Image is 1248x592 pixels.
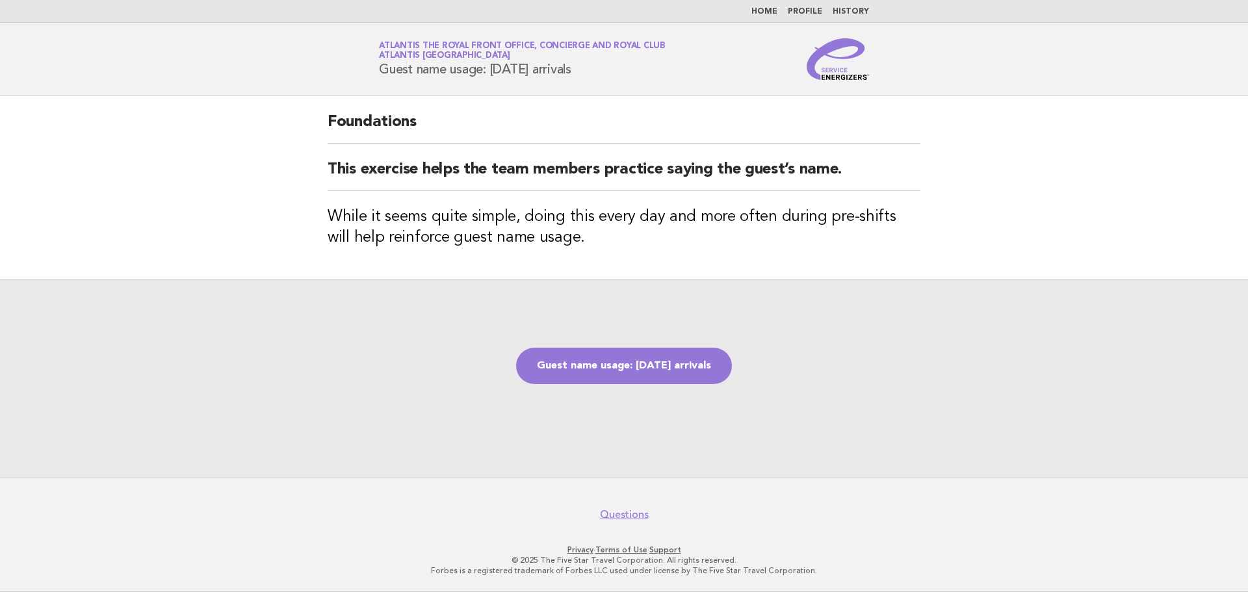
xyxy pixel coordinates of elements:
[226,565,1022,576] p: Forbes is a registered trademark of Forbes LLC used under license by The Five Star Travel Corpora...
[379,52,510,60] span: Atlantis [GEOGRAPHIC_DATA]
[226,555,1022,565] p: © 2025 The Five Star Travel Corporation. All rights reserved.
[649,545,681,554] a: Support
[328,112,920,144] h2: Foundations
[379,42,666,76] h1: Guest name usage: [DATE] arrivals
[379,42,666,60] a: Atlantis The Royal Front Office, Concierge and Royal ClubAtlantis [GEOGRAPHIC_DATA]
[833,8,869,16] a: History
[600,508,649,521] a: Questions
[595,545,647,554] a: Terms of Use
[328,159,920,191] h2: This exercise helps the team members practice saying the guest’s name.
[751,8,777,16] a: Home
[226,545,1022,555] p: · ·
[328,207,920,248] h3: While it seems quite simple, doing this every day and more often during pre-shifts will help rein...
[567,545,593,554] a: Privacy
[788,8,822,16] a: Profile
[807,38,869,80] img: Service Energizers
[516,348,732,384] a: Guest name usage: [DATE] arrivals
